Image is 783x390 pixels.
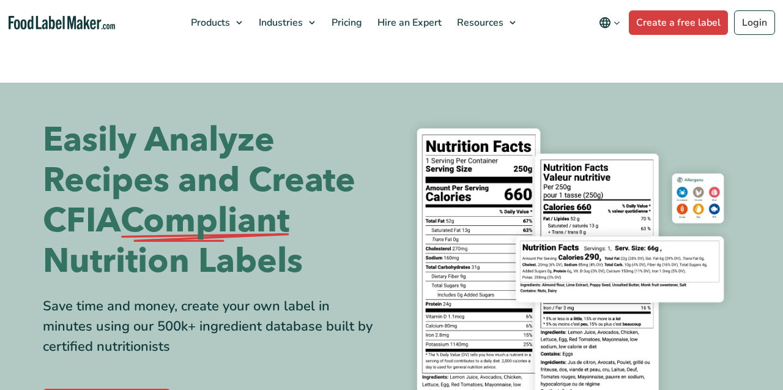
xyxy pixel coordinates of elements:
button: Change language [590,10,629,35]
a: Login [734,10,775,35]
h1: Easily Analyze Recipes and Create CFIA Nutrition Labels [43,120,382,282]
a: Food Label Maker homepage [9,16,115,30]
span: Products [187,16,231,29]
span: Compliant [121,201,289,241]
span: Industries [255,16,304,29]
span: Pricing [328,16,363,29]
span: Resources [453,16,505,29]
span: Hire an Expert [374,16,443,29]
a: Create a free label [629,10,728,35]
div: Save time and money, create your own label in minutes using our 500k+ ingredient database built b... [43,296,382,357]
